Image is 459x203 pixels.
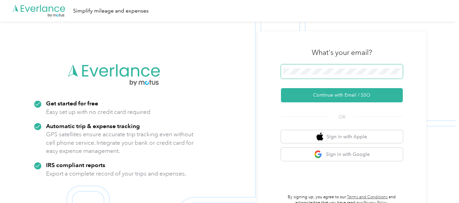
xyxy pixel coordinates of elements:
[46,108,150,116] p: Easy set up with no credit card required
[281,148,403,161] button: google logoSign in with Google
[312,48,372,57] h3: What's your email?
[281,130,403,143] button: apple logoSign in with Apple
[316,133,323,141] img: apple logo
[330,114,354,121] span: OR
[46,130,194,155] p: GPS satellites ensure accurate trip tracking even without cell phone service. Integrate your bank...
[46,161,105,168] strong: IRS compliant reports
[73,7,149,15] div: Simplify mileage and expenses
[314,150,323,159] img: google logo
[46,100,98,107] strong: Get started for free
[46,169,186,178] p: Export a complete record of your trips and expenses.
[281,88,403,102] button: Continue with Email / SSO
[347,195,388,200] a: Terms and Conditions
[46,122,140,129] strong: Automatic trip & expense tracking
